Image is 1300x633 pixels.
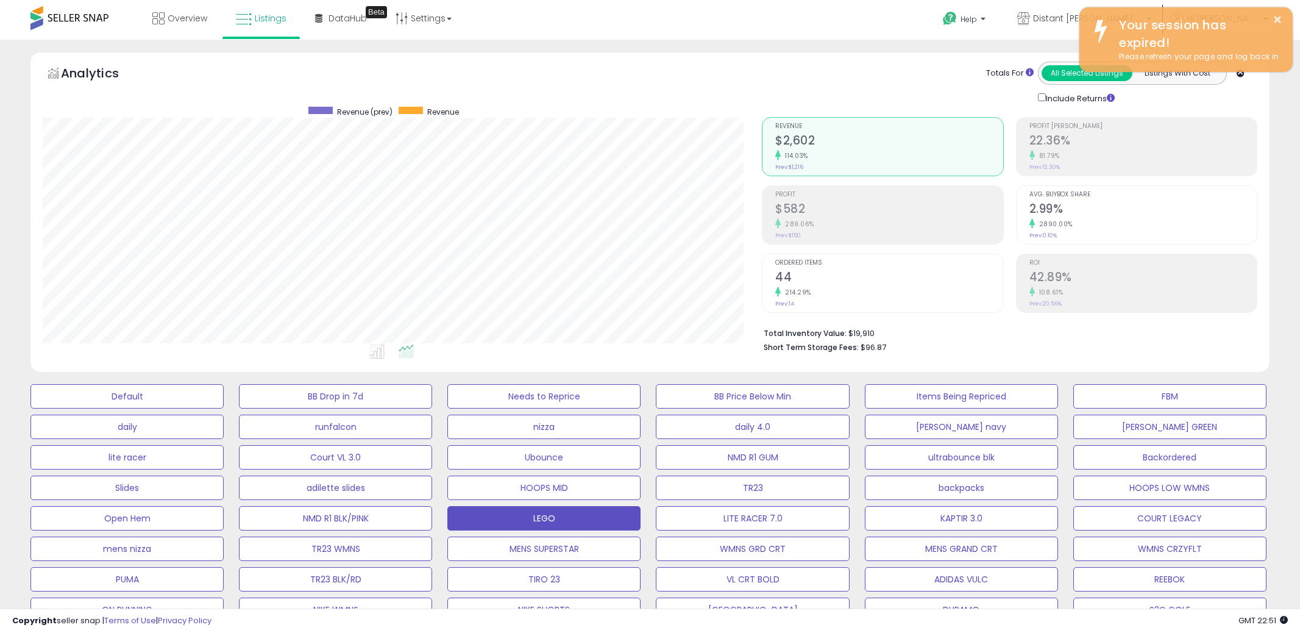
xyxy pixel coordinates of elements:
[447,598,641,622] button: NIKE SHORTS
[1073,537,1266,561] button: WMNS CRZYFLT
[933,2,998,40] a: Help
[861,342,886,353] span: $96.87
[447,567,641,592] button: TIRO 23
[775,123,1003,130] span: Revenue
[656,567,849,592] button: VL CRT BOLD
[329,12,367,24] span: DataHub
[775,270,1003,287] h2: 44
[656,415,849,439] button: daily 4.0
[447,506,641,531] button: LEGO
[30,476,224,500] button: Slides
[1073,476,1266,500] button: HOOPS LOW WMNS
[1073,445,1266,470] button: Backordered
[775,260,1003,266] span: Ordered Items
[656,476,849,500] button: TR23
[61,65,143,85] h5: Analytics
[30,506,224,531] button: Open Hem
[781,220,814,229] small: 289.06%
[1238,615,1288,626] span: 2025-08-12 22:51 GMT
[656,384,849,409] button: BB Price Below Min
[942,11,957,26] i: Get Help
[1273,12,1282,27] button: ×
[1110,51,1284,63] div: Please refresh your page and log back in
[775,163,803,171] small: Prev: $1,216
[781,151,808,160] small: 114.03%
[30,384,224,409] button: Default
[1035,151,1060,160] small: 81.79%
[1073,415,1266,439] button: [PERSON_NAME] GREEN
[865,384,1058,409] button: Items Being Repriced
[775,191,1003,198] span: Profit
[158,615,211,626] a: Privacy Policy
[865,445,1058,470] button: ultrabounce blk
[239,384,432,409] button: BB Drop in 7d
[764,325,1248,340] li: $19,910
[1033,12,1143,24] span: Distant [PERSON_NAME] Enterprises
[337,107,392,117] span: Revenue (prev)
[1029,232,1057,239] small: Prev: 0.10%
[447,537,641,561] button: MENS SUPERSTAR
[1035,288,1064,297] small: 108.61%
[12,615,211,627] div: seller snap | |
[764,342,859,352] b: Short Term Storage Fees:
[239,476,432,500] button: adilette slides
[961,14,977,24] span: Help
[1035,220,1073,229] small: 2890.00%
[775,232,801,239] small: Prev: $150
[239,567,432,592] button: TR23 BLK/RD
[775,134,1003,150] h2: $2,602
[30,598,224,622] button: ON RUNNING
[366,6,387,18] div: Tooltip anchor
[865,567,1058,592] button: ADIDAS VULC
[986,68,1034,79] div: Totals For
[1029,91,1129,105] div: Include Returns
[1073,506,1266,531] button: COURT LEGACY
[1029,123,1257,130] span: Profit [PERSON_NAME]
[12,615,57,626] strong: Copyright
[239,537,432,561] button: TR23 WMNS
[865,476,1058,500] button: backpacks
[1029,163,1060,171] small: Prev: 12.30%
[1029,270,1257,287] h2: 42.89%
[865,598,1058,622] button: DURAMO
[30,567,224,592] button: PUMA
[239,415,432,439] button: runfalcon
[1029,260,1257,266] span: ROI
[764,328,847,338] b: Total Inventory Value:
[30,537,224,561] button: mens nizza
[427,107,459,117] span: Revenue
[656,598,849,622] button: [GEOGRAPHIC_DATA]
[447,384,641,409] button: Needs to Reprice
[781,288,811,297] small: 214.29%
[447,476,641,500] button: HOOPS MID
[447,445,641,470] button: Ubounce
[239,445,432,470] button: Court VL 3.0
[656,506,849,531] button: LITE RACER 7.0
[775,300,794,307] small: Prev: 14
[1073,567,1266,592] button: REEBOK
[1073,384,1266,409] button: FBM
[656,445,849,470] button: NMD R1 GUM
[656,537,849,561] button: WMNS GRD CRT
[168,12,207,24] span: Overview
[1132,65,1223,81] button: Listings With Cost
[865,415,1058,439] button: [PERSON_NAME] navy
[104,615,156,626] a: Terms of Use
[1029,300,1062,307] small: Prev: 20.56%
[1110,16,1284,51] div: Your session has expired!
[1073,598,1266,622] button: S2G GOLF
[1029,134,1257,150] h2: 22.36%
[447,415,641,439] button: nizza
[30,415,224,439] button: daily
[239,506,432,531] button: NMD R1 BLK/PINK
[1042,65,1132,81] button: All Selected Listings
[775,202,1003,218] h2: $582
[865,506,1058,531] button: KAPTIR 3.0
[255,12,286,24] span: Listings
[30,445,224,470] button: lite racer
[239,598,432,622] button: NIKE WMNS
[865,537,1058,561] button: MENS GRAND CRT
[1029,202,1257,218] h2: 2.99%
[1029,191,1257,198] span: Avg. Buybox Share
